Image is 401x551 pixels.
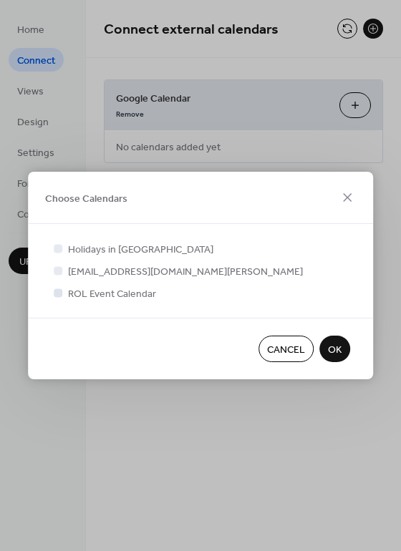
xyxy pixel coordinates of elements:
[68,243,213,258] span: Holidays in [GEOGRAPHIC_DATA]
[328,343,342,358] span: OK
[319,336,350,362] button: OK
[259,336,314,362] button: Cancel
[45,191,127,206] span: Choose Calendars
[68,287,156,302] span: ROL Event Calendar
[68,265,303,280] span: [EMAIL_ADDRESS][DOMAIN_NAME][PERSON_NAME]
[267,343,305,358] span: Cancel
